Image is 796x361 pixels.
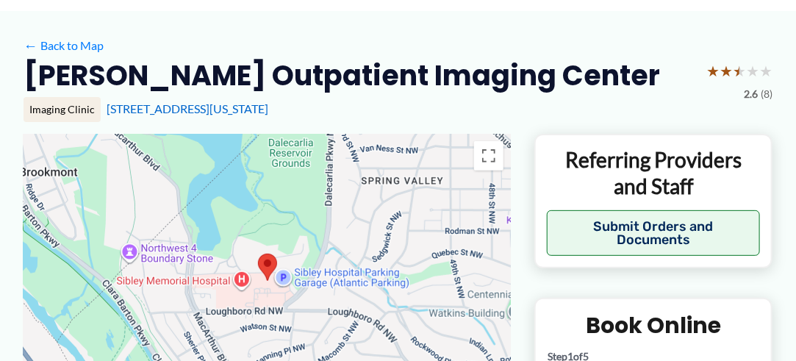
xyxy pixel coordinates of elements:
[547,146,760,200] p: Referring Providers and Staff
[24,35,104,57] a: ←Back to Map
[761,85,772,104] span: (8)
[746,57,759,85] span: ★
[24,57,660,93] h2: [PERSON_NAME] Outpatient Imaging Center
[744,85,758,104] span: 2.6
[474,141,503,171] button: Toggle fullscreen view
[548,311,759,340] h2: Book Online
[733,57,746,85] span: ★
[759,57,772,85] span: ★
[24,38,37,52] span: ←
[547,210,760,256] button: Submit Orders and Documents
[706,57,720,85] span: ★
[24,97,101,122] div: Imaging Clinic
[720,57,733,85] span: ★
[107,101,268,115] a: [STREET_ADDRESS][US_STATE]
